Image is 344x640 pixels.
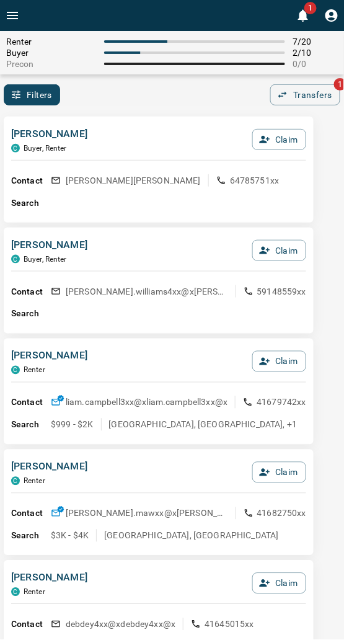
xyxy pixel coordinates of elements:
span: Renter [6,37,97,47]
p: $3K - $4K [51,530,89,542]
div: condos.ca [11,588,20,597]
span: Buyer [6,48,97,58]
p: 41679742xx [257,396,306,409]
p: [PERSON_NAME].mawxx@x [PERSON_NAME].mawxx@x [66,507,228,520]
p: [PERSON_NAME] [11,460,87,474]
p: Contact [11,618,51,631]
p: [PERSON_NAME].williams4xx@x [PERSON_NAME].williams4xx@x [66,285,228,298]
p: debdey4xx@x debdey4xx@x [66,618,175,631]
p: 64785751xx [230,174,280,187]
span: 2 / 10 [293,48,338,58]
button: 1 [291,3,315,28]
button: Claim [252,129,306,150]
p: 59148559xx [257,285,307,298]
p: Search [11,419,51,432]
p: [GEOGRAPHIC_DATA], [GEOGRAPHIC_DATA], +1 [109,419,298,431]
div: condos.ca [11,366,20,375]
p: Search [11,308,51,321]
div: condos.ca [11,477,20,486]
span: 0 / 0 [293,59,338,69]
p: [PERSON_NAME] [PERSON_NAME] [66,174,201,187]
p: [PERSON_NAME] [11,571,87,585]
button: Claim [252,573,306,594]
button: Filters [4,84,60,105]
p: [PERSON_NAME] [11,238,87,252]
span: 1 [304,2,317,14]
p: Search [11,197,51,210]
button: Claim [252,462,306,483]
div: condos.ca [11,144,20,153]
p: Contact [11,396,51,409]
p: liam.campbell3xx@x liam.campbell3xx@x [66,396,227,409]
p: Renter [24,588,45,597]
p: [GEOGRAPHIC_DATA], [GEOGRAPHIC_DATA] [104,530,278,542]
p: Contact [11,285,51,298]
p: Renter [24,477,45,486]
button: Claim [252,351,306,372]
p: $999 - $2K [51,419,94,431]
p: Contact [11,507,51,520]
p: Buyer, Renter [24,255,67,264]
p: Buyer, Renter [24,144,67,153]
span: 7 / 20 [293,37,338,47]
button: Claim [252,240,306,261]
p: Search [11,530,51,543]
div: condos.ca [11,255,20,264]
p: Contact [11,174,51,187]
span: Precon [6,59,97,69]
button: Profile [319,3,344,28]
p: [PERSON_NAME] [11,349,87,363]
p: 41645015xx [205,618,254,631]
button: Transfers [270,84,340,105]
p: 41682750xx [257,507,307,520]
p: [PERSON_NAME] [11,127,87,141]
p: Renter [24,366,45,375]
